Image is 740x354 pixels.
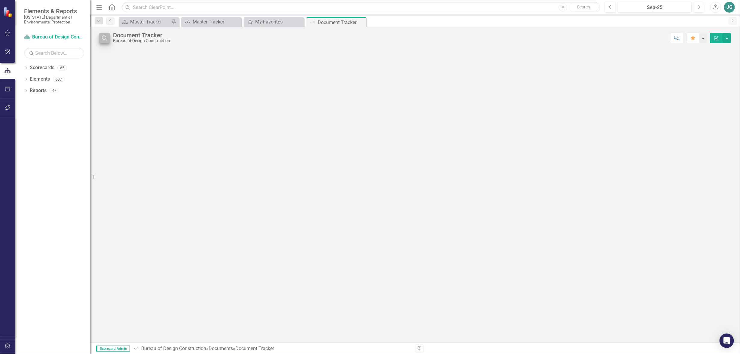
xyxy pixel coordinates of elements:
a: Bureau of Design Construction [141,346,206,351]
button: Search [569,3,599,11]
span: Scorecard Admin [96,346,130,352]
div: Master Tracker [130,18,170,26]
div: 537 [53,77,65,82]
a: Reports [30,87,47,94]
div: Master Tracker [193,18,240,26]
a: Documents [209,346,233,351]
img: ClearPoint Strategy [3,7,14,17]
a: Bureau of Design Construction [24,34,84,41]
a: Scorecards [30,64,54,71]
span: Search [577,5,590,9]
div: Open Intercom Messenger [720,334,734,348]
a: My Favorites [245,18,302,26]
div: » » [133,345,411,352]
div: My Favorites [255,18,302,26]
div: Document Tracker [113,32,170,38]
button: Sep-25 [618,2,692,13]
input: Search ClearPoint... [122,2,600,13]
div: 65 [57,65,67,70]
div: Bureau of Design Construction [113,38,170,43]
div: 47 [50,88,59,93]
div: Document Tracker [318,19,365,26]
div: Document Tracker [235,346,274,351]
a: Master Tracker [120,18,170,26]
input: Search Below... [24,48,84,58]
a: Elements [30,76,50,83]
small: [US_STATE] Department of Environmental Protection [24,15,84,25]
a: Master Tracker [183,18,240,26]
button: JG [724,2,735,13]
div: Sep-25 [620,4,690,11]
span: Elements & Reports [24,8,84,15]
